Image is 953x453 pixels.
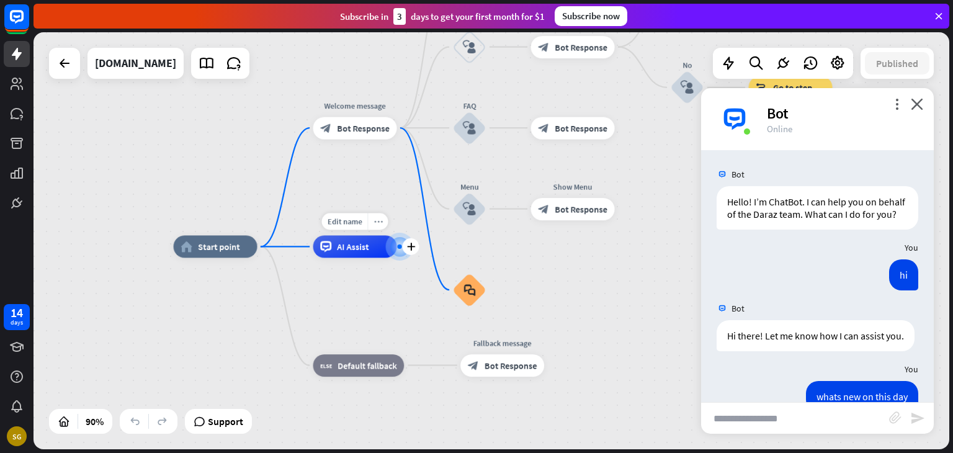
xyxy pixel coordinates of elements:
[436,181,503,192] div: Menu
[865,52,929,74] button: Published
[406,243,415,251] i: plus
[717,320,915,351] div: Hi there! Let me know how I can assist you.
[555,122,607,133] span: Bot Response
[320,360,332,371] i: block_fallback
[305,100,405,111] div: Welcome message
[555,42,607,53] span: Bot Response
[522,181,623,192] div: Show Menu
[7,426,27,446] div: SG
[463,202,476,216] i: block_user_input
[11,307,23,318] div: 14
[393,8,406,25] div: 3
[773,82,812,93] span: Go to step
[436,100,503,111] div: FAQ
[320,122,331,133] i: block_bot_response
[891,98,903,110] i: more_vert
[732,303,745,314] span: Bot
[654,60,721,71] div: No
[198,241,240,252] span: Start point
[555,204,607,215] span: Bot Response
[905,364,918,375] span: You
[327,217,362,226] span: Edit name
[767,123,919,135] div: Online
[337,122,390,133] span: Bot Response
[732,169,745,180] span: Bot
[756,82,767,93] i: block_goto
[910,411,925,426] i: send
[538,42,549,53] i: block_bot_response
[82,411,107,431] div: 90%
[340,8,545,25] div: Subscribe in days to get your first month for $1
[208,411,243,431] span: Support
[181,241,192,252] i: home_2
[911,98,923,110] i: close
[538,122,549,133] i: block_bot_response
[468,360,479,371] i: block_bot_response
[337,241,369,252] span: AI Assist
[889,259,918,290] div: hi
[538,204,549,215] i: block_bot_response
[889,411,902,424] i: block_attachment
[11,318,23,327] div: days
[338,360,396,371] span: Default fallback
[4,304,30,330] a: 14 days
[681,81,694,94] i: block_user_input
[717,186,918,230] div: Hello! I’m ChatBot. I can help you on behalf of the Daraz team. What can I do for you?
[95,48,176,79] div: daraz.com.np
[10,5,47,42] button: Open LiveChat chat widget
[806,381,918,412] div: whats new on this day
[463,121,476,135] i: block_user_input
[555,6,627,26] div: Subscribe now
[905,242,918,253] span: You
[767,104,919,123] div: Bot
[463,40,476,54] i: block_user_input
[463,284,475,296] i: block_faq
[485,360,537,371] span: Bot Response
[374,217,382,226] i: more_horiz
[452,338,553,349] div: Fallback message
